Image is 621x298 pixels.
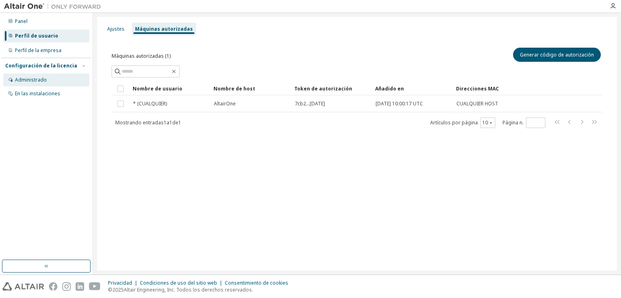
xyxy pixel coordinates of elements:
[15,47,61,54] font: Perfil de la empresa
[225,279,288,286] font: Consentimiento de cookies
[375,85,404,92] font: Añadido en
[169,119,172,126] font: 1
[62,282,71,291] img: instagram.svg
[15,32,58,39] font: Perfil de usuario
[172,119,178,126] font: de
[214,100,236,107] font: AltairOne
[456,100,498,107] font: CUALQUIER HOST
[108,279,132,286] font: Privacidad
[295,100,325,107] font: 7cb2...[DATE]
[133,100,167,107] font: * (CUALQUIER)
[178,119,181,126] font: 1
[503,119,524,126] font: Página n.
[89,282,101,291] img: youtube.svg
[107,25,125,32] font: Ajustes
[5,62,77,69] font: Configuración de la licencia
[108,286,112,293] font: ©
[49,282,57,291] img: facebook.svg
[15,18,27,25] font: Panel
[112,286,124,293] font: 2025
[135,25,193,32] font: Máquinas autorizadas
[430,119,478,126] font: Artículos por página
[15,90,60,97] font: En las instalaciones
[76,282,84,291] img: linkedin.svg
[164,119,167,126] font: 1
[482,119,488,126] font: 10
[112,52,171,59] font: Máquinas autorizadas (1)
[124,286,253,293] font: Altair Engineering, Inc. Todos los derechos reservados.
[520,51,594,58] font: Generar código de autorización
[167,119,169,126] font: a
[140,279,217,286] font: Condiciones de uso del sitio web
[2,282,44,291] img: altair_logo.svg
[513,48,601,62] button: Generar código de autorización
[115,119,164,126] font: Mostrando entradas
[294,85,352,92] font: Token de autorización
[15,76,47,83] font: Administrado
[213,85,255,92] font: Nombre de host
[4,2,105,10] img: Altair Uno
[456,85,499,92] font: Direcciones MAC
[133,85,182,92] font: Nombre de usuario
[376,100,423,107] font: [DATE] 10:00:17 UTC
